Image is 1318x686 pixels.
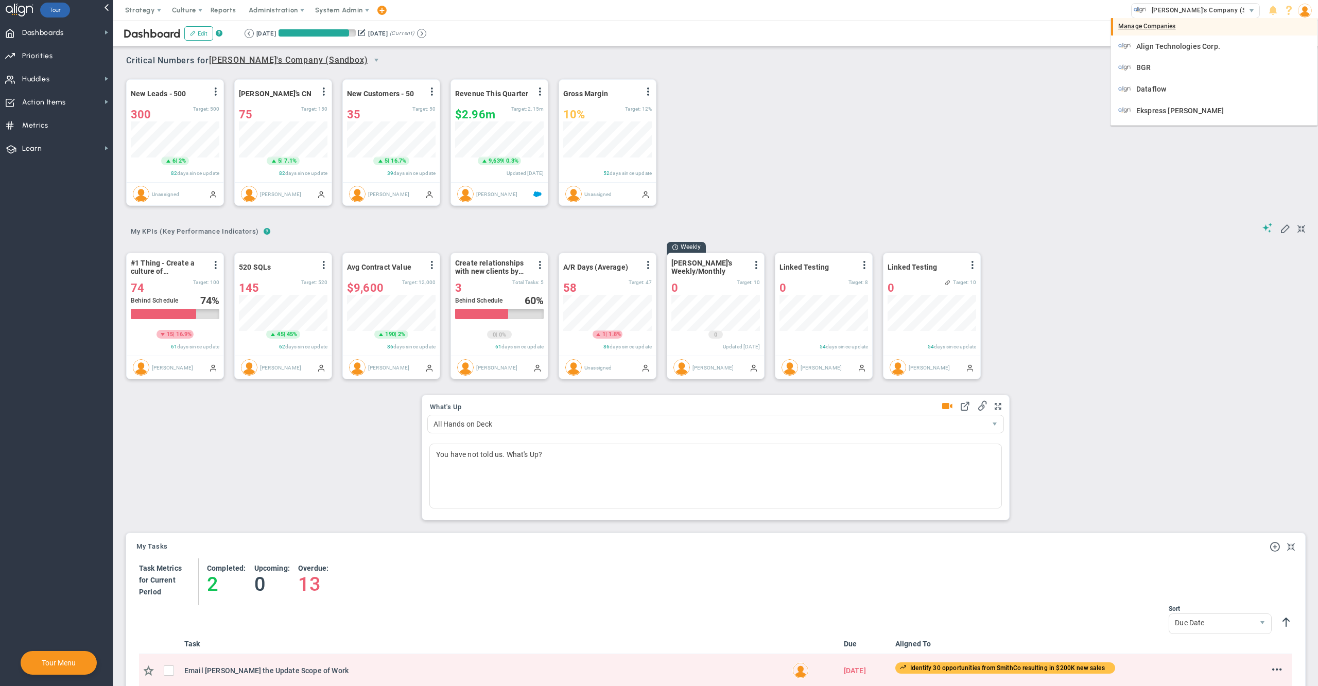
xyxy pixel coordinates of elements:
span: [PERSON_NAME] [476,191,517,197]
span: Manually Updated [641,190,650,198]
span: 86 [387,344,393,349]
span: A/R Days (Average) [563,263,628,271]
img: Created By: Alex Abramson [792,662,809,679]
span: [PERSON_NAME] [260,364,301,370]
span: 1 [602,330,605,339]
span: days since update [610,170,652,176]
span: Manually Updated [533,363,542,372]
span: Target: [848,279,864,285]
span: 45% [287,331,297,338]
span: Critical Numbers for [126,51,388,71]
span: Unassigned [584,364,612,370]
span: days since update [610,344,652,349]
span: [PERSON_NAME] [801,364,842,370]
span: [PERSON_NAME] [152,364,193,370]
span: 5 [385,157,388,165]
span: Linked to <span class='icon ico-daily-huddle-feather' style='margin-right: 5px;'></span>All Hands... [945,280,950,285]
span: Dataflow [1136,85,1166,93]
span: select [368,51,385,69]
span: Target: [402,279,418,285]
span: Create relationships with new clients by attending 5 Networking Sessions [455,259,530,275]
img: Alex Abramson [673,359,690,376]
div: % [200,295,220,306]
span: Revenue This Quarter [455,90,528,98]
span: days since update [393,170,436,176]
span: 16.9% [176,331,192,338]
th: Due [840,634,891,654]
span: Manually Updated [858,363,866,372]
span: My Tasks [136,543,168,550]
span: 150 [318,106,327,112]
span: Manually Updated [641,363,650,372]
span: Identify 30 opportunities from SmithCo resulting in $200K new sales [908,664,1105,672]
a: My Tasks [136,543,168,551]
span: Manually Updated [209,190,217,198]
span: 52 [603,170,610,176]
span: [PERSON_NAME] [368,364,409,370]
span: Salesforce Enabled<br ></span>Sandbox: Quarterly Revenue [533,190,542,198]
h4: Task Metrics [139,564,182,573]
span: 82 [279,170,285,176]
img: 48978.Person.photo [1298,4,1312,17]
th: Aligned To [891,634,1230,654]
span: 520 SQLs [239,263,271,271]
span: 61 [171,344,177,349]
span: Target: [193,279,209,285]
span: Action Items [22,92,66,113]
span: 39 [387,170,393,176]
span: My KPIs (Key Performance Indicators) [126,223,264,240]
div: Manage Companies [1111,18,1317,36]
span: 2,154,350 [528,106,544,112]
img: Katie Williams [241,186,257,202]
img: Miguel Cabrera [349,186,366,202]
span: Target: [953,279,968,285]
span: Behind Schedule [131,297,178,304]
span: | [176,157,177,164]
span: 0 [493,331,496,339]
span: Target: [301,279,317,285]
span: 50 [429,106,436,112]
span: Target: [301,106,317,112]
span: #1 Thing - Create a culture of Transparency resulting in an eNPS score increase of 10 [131,259,205,275]
span: Avg Contract Value [347,263,411,271]
img: Alex Abramson [890,359,906,376]
span: Dashboard [124,27,181,41]
img: 33318.Company.photo [1134,4,1147,16]
span: 15 [167,330,173,339]
img: James Miller [457,359,474,376]
span: 6 [172,157,176,165]
span: 520 [318,279,327,285]
h4: Upcoming: [254,564,290,573]
span: Gross Margin [563,90,608,98]
span: Target: [629,279,644,285]
span: 145 [239,282,259,294]
span: Manually Updated [425,190,433,198]
span: 10 [754,279,760,285]
span: 300 [131,108,151,121]
span: days since update [285,170,327,176]
span: Linked Testing [888,263,937,271]
span: 2% [179,157,186,164]
span: 2% [398,331,405,338]
span: New Customers - 50 [347,90,414,98]
span: | [388,157,389,164]
span: 45 [277,330,283,339]
span: 35 [347,108,360,121]
span: $9,600 [347,282,384,294]
span: | [503,157,505,164]
span: Huddles [22,68,50,90]
span: select [986,415,1003,433]
span: 1.8% [609,331,621,338]
span: 58 [563,282,577,294]
span: 74 [200,294,212,307]
img: 30892.Company.photo [1118,61,1131,74]
span: [PERSON_NAME] [368,191,409,197]
span: 54 [928,344,934,349]
img: Alex Abramson [241,359,257,376]
span: 16.7% [391,157,406,164]
span: 5 [278,157,281,165]
span: 0.3% [506,157,518,164]
span: New Leads - 500 [131,90,186,98]
span: 0 [888,282,894,294]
